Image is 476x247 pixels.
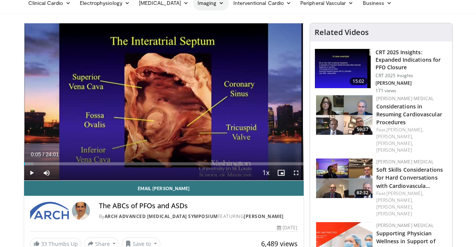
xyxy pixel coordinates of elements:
button: Play [24,165,39,180]
img: e2c830be-3a53-4107-8000-560c79d4122f.150x105_q85_crop-smart_upscale.jpg [316,95,373,135]
div: Feat. [376,127,446,154]
h3: CRT 2025 Insights: Expanded Indications for PFO Closure [376,49,448,71]
span: 0:05 [31,151,41,157]
a: 15:02 CRT 2025 Insights: Expanded Indications for PFO Closure CRT 2025 Insights [PERSON_NAME] 171... [315,49,448,94]
img: 52186a79-a81b-4bb1-bc60-faeab361462b.150x105_q85_crop-smart_upscale.jpg [316,159,373,198]
button: Mute [39,165,54,180]
a: [PERSON_NAME] Medical [376,222,434,229]
a: [PERSON_NAME], [376,204,413,210]
h4: The ABCs of PFOs and ASDs [99,202,298,210]
a: Email [PERSON_NAME] [24,181,304,196]
span: 15:02 [350,78,368,85]
a: [PERSON_NAME], [386,127,423,133]
a: [PERSON_NAME] Medical [376,159,434,165]
a: [PERSON_NAME], [376,140,413,146]
div: [DATE] [277,224,297,231]
span: 59:37 [354,126,371,133]
span: / [43,151,44,157]
button: Fullscreen [289,165,304,180]
a: [PERSON_NAME], [376,197,413,203]
div: Progress Bar [24,162,304,165]
a: 62:32 [316,159,373,198]
a: [PERSON_NAME] [376,210,412,217]
p: [PERSON_NAME] [376,80,448,86]
div: By FEATURING [99,213,298,220]
img: ARCH Advanced Revascularization Symposium [30,202,69,220]
h4: Related Videos [315,28,369,37]
img: d012f2d3-a544-4bca-9e12-ffcd48053efe.150x105_q85_crop-smart_upscale.jpg [315,49,371,88]
p: CRT 2025 Insights [376,73,448,79]
a: [PERSON_NAME], [376,133,413,140]
a: [PERSON_NAME] Medical [376,95,434,102]
a: [PERSON_NAME], [386,190,423,197]
a: 59:37 [316,95,373,135]
span: 62:32 [354,189,371,196]
button: Enable picture-in-picture mode [274,165,289,180]
span: 24:01 [46,151,59,157]
p: 171 views [376,88,397,94]
video-js: Video Player [24,23,304,181]
button: Playback Rate [259,165,274,180]
a: Soft Skills Considerations for Hard Conversations with Cardiovascula… [376,166,443,189]
img: Avatar [72,202,90,220]
a: ARCH Advanced [MEDICAL_DATA] Symposium [105,213,218,220]
a: [PERSON_NAME] [244,213,284,220]
div: Feat. [376,190,446,217]
a: Considerations in Resuming Cardiovascular Procedures [376,103,442,126]
a: [PERSON_NAME] [376,147,412,153]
